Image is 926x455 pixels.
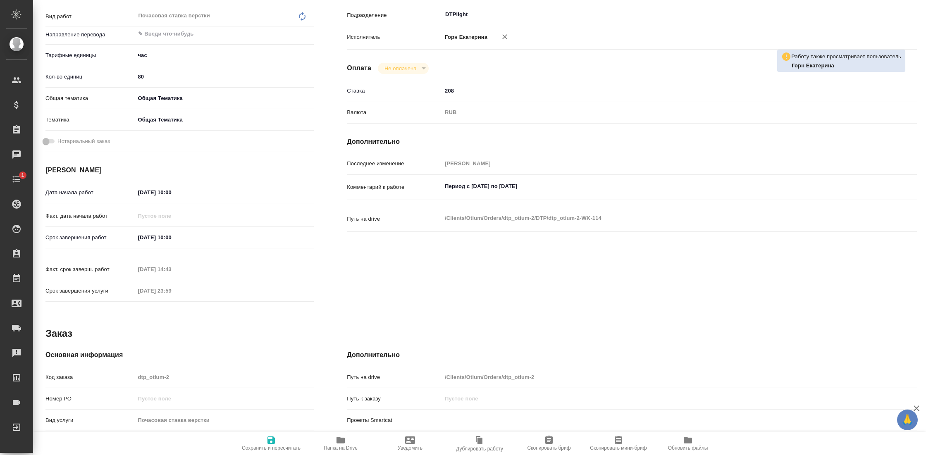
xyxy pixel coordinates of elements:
[668,445,708,451] span: Обновить файлы
[135,48,314,62] div: час
[45,395,135,403] p: Номер РО
[137,29,284,39] input: ✎ Введи что-нибудь
[135,393,314,405] input: Пустое поле
[45,12,135,21] p: Вид работ
[135,231,207,243] input: ✎ Введи что-нибудь
[792,62,901,70] p: Горн Екатерина
[378,63,429,74] div: Не оплачена
[442,393,869,405] input: Пустое поле
[45,188,135,197] p: Дата начала работ
[347,183,442,191] p: Комментарий к работе
[45,212,135,220] p: Факт. дата начала работ
[375,432,445,455] button: Уведомить
[442,33,487,41] p: Горн Екатерина
[2,169,31,190] a: 1
[45,416,135,424] p: Вид услуги
[242,445,301,451] span: Сохранить и пересчитать
[45,116,135,124] p: Тематика
[897,410,918,430] button: 🙏
[527,445,570,451] span: Скопировать бриф
[45,94,135,102] p: Общая тематика
[45,233,135,242] p: Срок завершения работ
[135,71,314,83] input: ✎ Введи что-нибудь
[135,91,314,105] div: Общая Тематика
[792,62,834,69] b: Горн Екатерина
[236,432,306,455] button: Сохранить и пересчитать
[496,28,514,46] button: Удалить исполнителя
[398,445,422,451] span: Уведомить
[45,350,314,360] h4: Основная информация
[45,265,135,274] p: Факт. срок заверш. работ
[347,137,917,147] h4: Дополнительно
[306,432,375,455] button: Папка на Drive
[442,179,869,193] textarea: Период с [DATE] по [DATE]
[791,52,901,61] p: Работу также просматривает пользователь
[135,186,207,198] input: ✎ Введи что-нибудь
[135,113,314,127] div: Общая Тематика
[347,395,442,403] p: Путь к заказу
[347,33,442,41] p: Исполнитель
[45,327,72,340] h2: Заказ
[347,11,442,19] p: Подразделение
[900,411,914,429] span: 🙏
[347,350,917,360] h4: Дополнительно
[16,171,29,179] span: 1
[347,63,371,73] h4: Оплата
[135,371,314,383] input: Пустое поле
[45,31,135,39] p: Направление перевода
[442,157,869,169] input: Пустое поле
[45,165,314,175] h4: [PERSON_NAME]
[456,446,503,452] span: Дублировать работу
[45,51,135,60] p: Тарифные единицы
[442,85,869,97] input: ✎ Введи что-нибудь
[347,160,442,168] p: Последнее изменение
[590,445,647,451] span: Скопировать мини-бриф
[309,33,311,35] button: Open
[45,287,135,295] p: Срок завершения услуги
[45,373,135,381] p: Код заказа
[347,87,442,95] p: Ставка
[442,371,869,383] input: Пустое поле
[347,108,442,117] p: Валюта
[347,416,442,424] p: Проекты Smartcat
[135,210,207,222] input: Пустое поле
[584,432,653,455] button: Скопировать мини-бриф
[653,432,723,455] button: Обновить файлы
[347,373,442,381] p: Путь на drive
[45,73,135,81] p: Кол-во единиц
[135,263,207,275] input: Пустое поле
[135,414,314,426] input: Пустое поле
[382,65,419,72] button: Не оплачена
[514,432,584,455] button: Скопировать бриф
[135,285,207,297] input: Пустое поле
[347,215,442,223] p: Путь на drive
[445,432,514,455] button: Дублировать работу
[865,14,866,15] button: Open
[57,137,110,145] span: Нотариальный заказ
[442,211,869,225] textarea: /Clients/Оtium/Orders/dtp_otium-2/DTP/dtp_otium-2-WK-114
[324,445,358,451] span: Папка на Drive
[442,105,869,119] div: RUB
